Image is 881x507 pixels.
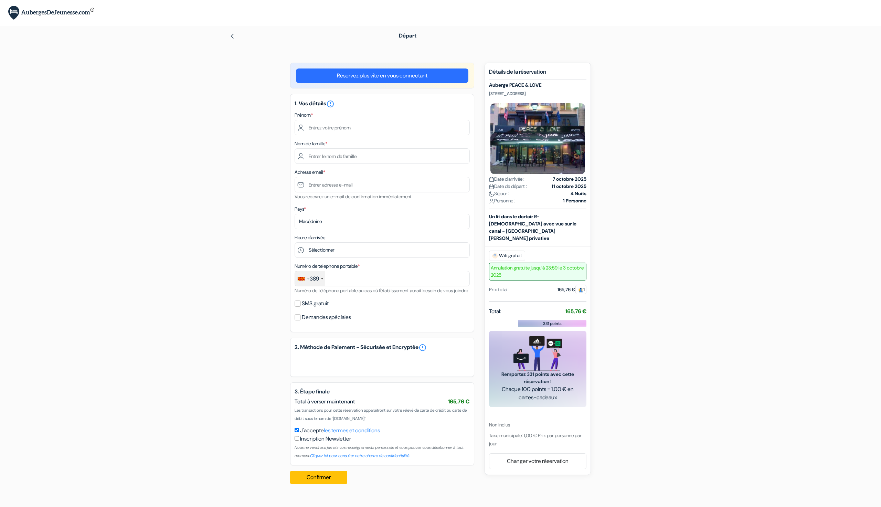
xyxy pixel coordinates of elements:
[295,148,470,164] input: Entrer le nom de famille
[489,432,582,447] span: Taxe municipale: 1,00 € Prix par personne par jour
[553,176,586,183] strong: 7 octobre 2025
[300,426,380,435] label: J'accepte
[489,263,586,281] span: Annulation gratuite jusqu’à 23:59 le 3 octobre 2025
[307,275,319,283] div: +389
[492,253,498,258] img: free_wifi.svg
[399,32,416,39] span: Départ
[489,177,494,182] img: calendar.svg
[295,263,360,270] label: Numéro de telephone portable
[489,199,494,204] img: user_icon.svg
[290,471,347,484] button: Confirmer
[310,453,410,458] a: Cliquez ici pour consulter notre chartre de confidentialité.
[489,213,576,241] b: Un lit dans le dortoir R-[DEMOGRAPHIC_DATA] avec vue sur le canal - [GEOGRAPHIC_DATA][PERSON_NAME...
[489,183,527,190] span: Date de départ :
[326,100,335,107] a: error_outline
[578,287,583,293] img: guest.svg
[489,307,501,316] span: Total:
[489,82,586,88] h5: Auberge PEACE & LOVE
[295,140,327,147] label: Nom de famille
[489,197,515,204] span: Personne :
[571,190,586,197] strong: 4 Nuits
[448,398,470,405] span: 165,76 €
[418,344,427,352] a: error_outline
[302,299,329,308] label: SMS gratuit
[489,191,494,197] img: moon.svg
[295,120,470,135] input: Entrez votre prénom
[302,313,351,322] label: Demandes spéciales
[489,176,524,183] span: Date d'arrivée :
[489,68,586,80] h5: Détails de la réservation
[295,112,313,119] label: Prénom
[295,169,325,176] label: Adresse email
[489,184,494,189] img: calendar.svg
[489,421,586,429] div: Non inclus
[563,197,586,204] strong: 1 Personne
[295,177,470,192] input: Entrer adresse e-mail
[296,68,468,83] a: Réservez plus vite en vous connectant
[543,320,562,327] span: 331 points
[558,286,586,293] div: 165,76 €
[295,193,412,200] small: Vous recevrez un e-mail de confirmation immédiatement
[513,336,562,371] img: gift_card_hero_new.png
[8,6,94,20] img: AubergesDeJeunesse.com
[324,427,380,434] a: les termes et conditions
[230,33,235,39] img: left_arrow.svg
[295,271,325,286] div: Macedonia (FYROM) (Македонија): +389
[489,455,586,468] a: Changer votre réservation
[295,205,306,213] label: Pays
[489,91,586,96] p: [STREET_ADDRESS]
[295,445,464,458] small: Nous ne vendrons jamais vos renseignements personnels et vous pouvez vous désabonner à tout moment.
[295,234,325,241] label: Heure d'arrivée
[295,344,470,352] h5: 2. Méthode de Paiement - Sécurisée et Encryptée
[497,371,578,385] span: Remportez 331 points avec cette réservation !
[295,398,355,405] span: Total à verser maintenant
[295,388,470,395] h5: 3. Étape finale
[489,251,525,261] span: Wifi gratuit
[489,286,510,293] div: Prix total :
[552,183,586,190] strong: 11 octobre 2025
[295,100,470,108] h5: 1. Vos détails
[489,190,509,197] span: Séjour :
[295,408,467,421] span: Les transactions pour cette réservation apparaîtront sur votre relevé de carte de crédit ou carte...
[565,308,586,315] strong: 165,76 €
[326,100,335,108] i: error_outline
[300,435,351,443] label: Inscription Newsletter
[497,385,578,402] span: Chaque 100 points = 1,00 € en cartes-cadeaux
[575,285,586,294] span: 1
[295,287,468,294] small: Numéro de téléphone portable au cas où l'établissement aurait besoin de vous joindre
